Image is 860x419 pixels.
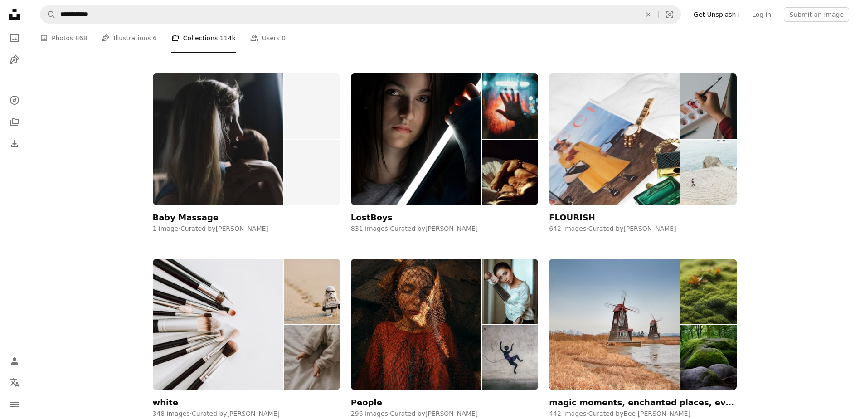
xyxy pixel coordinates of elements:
a: white [153,259,340,407]
img: photo-1472457897821-70d3819a0e24 [284,259,340,324]
span: 868 [75,33,87,43]
div: Baby Massage [153,212,219,223]
div: 348 images · Curated by [PERSON_NAME] [153,409,340,419]
div: white [153,397,178,408]
a: Illustrations 6 [102,24,156,53]
img: photo-1574427875118-abcc397b9360 [482,325,538,390]
span: 0 [282,33,286,43]
img: photo-1575096644884-85c5fc58139a [482,259,538,324]
div: FLOURISH [549,212,595,223]
a: People [351,259,538,407]
img: 1b0cc699 [680,140,736,205]
img: photo-1529883585542-46370800f653 [549,259,680,390]
a: magic moments, enchanted places, everyday magick [549,259,736,407]
a: LostBoys [351,73,538,222]
a: Illustrations [5,51,24,69]
div: People [351,397,382,408]
a: Log in [747,7,777,22]
a: Home — Unsplash [5,5,24,25]
button: Visual search [659,6,680,23]
button: Search Unsplash [40,6,56,23]
div: 1 image · Curated by [PERSON_NAME] [153,224,340,234]
a: Collections [5,113,24,131]
a: Explore [5,91,24,109]
span: 6 [153,33,157,43]
a: FLOURISH [549,73,736,222]
img: photo-1498159413615-882f272c24f1 [153,73,283,205]
a: Baby Massage [153,73,340,222]
img: photo-1692085544405-05fd62b9ae31 [680,325,736,390]
img: photo-1600297485496-4d5f07d8adb9 [351,73,481,205]
img: photo-1583746474446-d3d571a4694e [549,73,680,205]
img: photo-1694974862062-70c8fc526acc [680,259,736,324]
div: magic moments, enchanted places, everyday magick [549,397,736,408]
div: 831 images · Curated by [PERSON_NAME] [351,224,538,234]
button: Language [5,374,24,392]
div: 642 images · Curated by [PERSON_NAME] [549,224,736,234]
button: Clear [638,6,658,23]
img: photo-1533733348-f0f01351f20a [482,140,538,205]
a: Download History [5,135,24,153]
img: photo-1575418522758-c5fa12a95cca [351,259,481,390]
div: 442 images · Curated by Bee [PERSON_NAME] [549,409,736,419]
div: 296 images · Curated by [PERSON_NAME] [351,409,538,419]
img: photo-1510832758362-af875829efcf [680,73,736,139]
a: Photos 868 [40,24,87,53]
button: Menu [5,395,24,414]
a: Get Unsplash+ [688,7,747,22]
img: photo-1640982165829-3bc23bb8fe7e [284,325,340,390]
img: photo-1620464003286-a5b0d79f32c2 [153,259,283,390]
img: photo-1584302913509-4390723ed70b [482,73,538,139]
a: Users 0 [250,24,286,53]
a: Photos [5,29,24,47]
form: Find visuals sitewide [40,5,681,24]
a: Log in / Sign up [5,352,24,370]
div: LostBoys [351,212,393,223]
button: Submit an image [784,7,849,22]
